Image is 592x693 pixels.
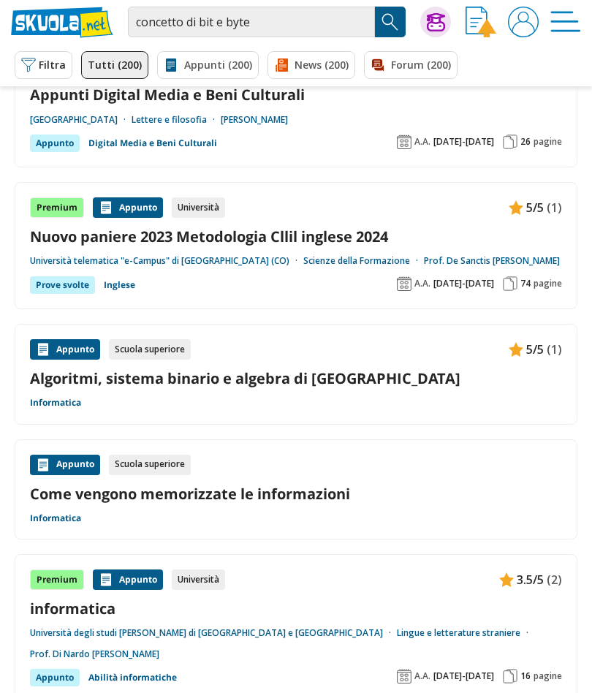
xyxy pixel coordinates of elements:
[132,114,221,126] a: Lettere e filosofia
[547,570,562,589] span: (2)
[30,339,100,360] div: Appunto
[503,135,517,149] img: Pagine
[517,570,544,589] span: 3.5/5
[30,627,397,639] a: Università degli studi [PERSON_NAME] di [GEOGRAPHIC_DATA] e [GEOGRAPHIC_DATA]
[397,669,411,683] img: Anno accademico
[414,278,430,289] span: A.A.
[30,368,562,388] a: Algoritmi, sistema binario e algebra di [GEOGRAPHIC_DATA]
[93,569,163,590] div: Appunto
[99,200,113,215] img: Appunti contenuto
[30,114,132,126] a: [GEOGRAPHIC_DATA]
[433,136,494,148] span: [DATE]-[DATE]
[30,648,159,660] a: Prof. Di Nardo [PERSON_NAME]
[267,51,355,79] a: News (200)
[520,278,531,289] span: 74
[88,669,177,686] a: Abilità informatiche
[274,58,289,72] img: News filtro contenuto
[81,51,148,79] a: Tutti (200)
[30,484,562,504] a: Come vengono memorizzate le informazioni
[503,669,517,683] img: Pagine
[21,58,36,72] img: Filtra filtri mobile
[534,670,562,682] span: pagine
[30,227,562,246] a: Nuovo paniere 2023 Metodologia Cllil inglese 2024
[547,340,562,359] span: (1)
[128,7,375,37] input: Cerca appunti, riassunti o versioni
[397,627,534,639] a: Lingue e letterature straniere
[509,200,523,215] img: Appunti contenuto
[508,7,539,37] img: User avatar
[157,51,259,79] a: Appunti (200)
[221,114,288,126] a: [PERSON_NAME]
[30,669,80,686] div: Appunto
[520,670,531,682] span: 16
[109,339,191,360] div: Scuola superiore
[30,512,81,524] a: Informatica
[30,255,303,267] a: Università telematica "e-Campus" di [GEOGRAPHIC_DATA] (CO)
[499,572,514,587] img: Appunti contenuto
[99,572,113,587] img: Appunti contenuto
[375,7,406,37] button: Search Button
[466,7,496,37] img: Invia appunto
[433,670,494,682] span: [DATE]-[DATE]
[172,197,225,218] div: Università
[30,569,84,590] div: Premium
[414,670,430,682] span: A.A.
[164,58,178,72] img: Appunti filtro contenuto
[526,340,544,359] span: 5/5
[547,198,562,217] span: (1)
[36,458,50,472] img: Appunti contenuto
[30,135,80,152] div: Appunto
[379,11,401,33] img: Cerca appunti, riassunti o versioni
[534,278,562,289] span: pagine
[30,599,562,618] a: informatica
[433,278,494,289] span: [DATE]-[DATE]
[36,342,50,357] img: Appunti contenuto
[30,197,84,218] div: Premium
[93,197,163,218] div: Appunto
[172,569,225,590] div: Università
[414,136,430,148] span: A.A.
[520,136,531,148] span: 26
[30,397,81,409] a: Informatica
[15,51,72,79] button: Filtra
[30,276,95,294] div: Prove svolte
[534,136,562,148] span: pagine
[364,51,458,79] a: Forum (200)
[30,85,562,105] a: Appunti Digital Media e Beni Culturali
[104,276,135,294] a: Inglese
[397,276,411,291] img: Anno accademico
[424,255,560,267] a: Prof. De Sanctis [PERSON_NAME]
[526,198,544,217] span: 5/5
[88,135,217,152] a: Digital Media e Beni Culturali
[427,13,445,31] img: Chiedi Tutor AI
[303,255,424,267] a: Scienze della Formazione
[509,342,523,357] img: Appunti contenuto
[503,276,517,291] img: Pagine
[397,135,411,149] img: Anno accademico
[30,455,100,475] div: Appunto
[109,455,191,475] div: Scuola superiore
[371,58,385,72] img: Forum filtro contenuto
[550,7,581,37] img: Menù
